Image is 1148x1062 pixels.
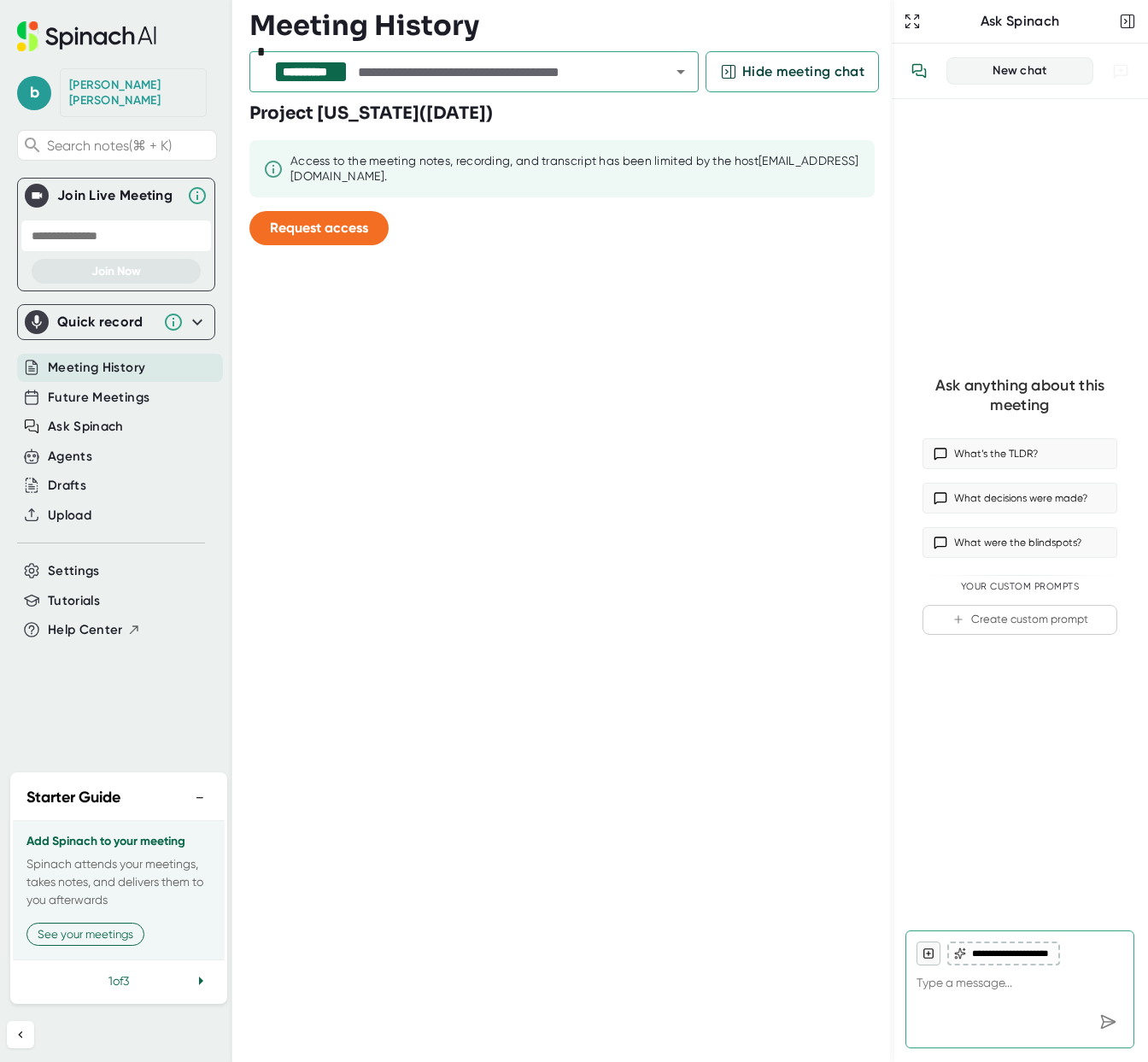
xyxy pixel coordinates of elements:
[69,78,197,108] div: Brooke Epstein
[922,483,1117,513] button: What decisions were made?
[28,187,45,204] img: Join Live Meeting
[48,417,124,437] button: Ask Spinach
[26,786,120,809] h2: Starter Guide
[270,220,368,236] span: Request access
[958,63,1082,79] div: New chat
[48,358,145,378] button: Meeting History
[25,305,208,339] div: Quick record
[17,76,51,110] span: b
[922,438,1117,469] button: What’s the TLDR?
[47,138,212,154] span: Search notes (⌘ + K)
[922,581,1117,593] div: Your Custom Prompts
[922,527,1117,558] button: What were the blindspots?
[669,60,693,84] button: Open
[48,561,100,581] button: Settings
[91,264,141,279] span: Join Now
[48,620,141,640] button: Help Center
[108,974,129,988] span: 1 of 3
[1092,1006,1123,1037] div: Send message
[924,13,1116,30] div: Ask Spinach
[249,211,389,245] button: Request access
[922,376,1117,414] div: Ask anything about this meeting
[706,51,879,92] button: Hide meeting chat
[57,187,179,204] div: Join Live Meeting
[742,62,864,82] span: Hide meeting chat
[48,388,149,408] button: Future Meetings
[290,154,861,184] div: Access to the meeting notes, recording, and transcript has been limited by the host [EMAIL_ADDRES...
[25,179,208,213] div: Join Live MeetingJoin Live Meeting
[249,101,493,126] h3: Project [US_STATE] ( [DATE] )
[48,591,100,611] button: Tutorials
[26,835,211,848] h3: Add Spinach to your meeting
[902,54,936,88] button: View conversation history
[48,476,86,496] button: Drafts
[26,923,144,946] button: See your meetings
[1116,9,1139,33] button: Close conversation sidebar
[48,620,123,640] span: Help Center
[900,9,924,33] button: Expand to Ask Spinach page
[48,506,91,525] button: Upload
[7,1021,34,1048] button: Collapse sidebar
[189,785,211,810] button: −
[249,9,479,42] h3: Meeting History
[48,447,92,466] button: Agents
[26,855,211,909] p: Spinach attends your meetings, takes notes, and delivers them to you afterwards
[57,314,155,331] div: Quick record
[32,259,201,284] button: Join Now
[922,605,1117,635] button: Create custom prompt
